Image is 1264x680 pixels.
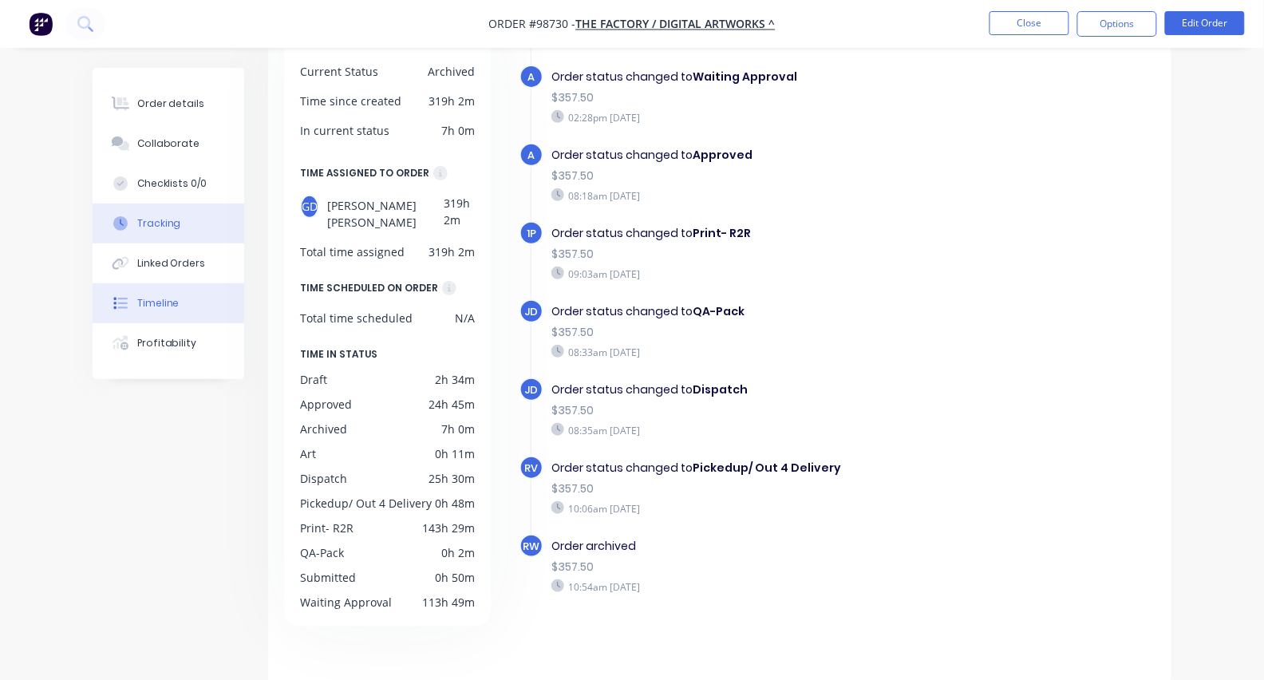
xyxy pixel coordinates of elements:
div: Profitability [137,336,197,350]
div: Approved [300,396,352,413]
b: Pickedup/ Out 4 Delivery [693,460,841,476]
div: Total time scheduled [300,310,413,326]
div: Order status changed to [551,147,942,164]
div: 113h 49m [422,594,475,611]
div: 24h 45m [429,396,475,413]
div: Draft [300,371,327,388]
div: 08:18am [DATE] [551,188,942,203]
div: Waiting Approval [300,594,392,611]
div: 09:03am [DATE] [551,267,942,281]
button: Close [989,11,1069,35]
div: Dispatch [300,470,347,487]
button: Checklists 0/0 [93,164,244,204]
span: RV [525,461,539,476]
a: THE FACTORY / DIGITAL ARTWORKS ^ [576,17,776,32]
div: Pickedup/ Out 4 Delivery [300,495,432,512]
div: 02:28pm [DATE] [551,110,942,125]
div: 319h 2m [429,93,475,109]
div: $357.50 [551,480,942,497]
div: Collaborate [137,136,200,151]
div: Order status changed to [551,69,942,85]
div: $357.50 [551,89,942,106]
div: 143h 29m [422,520,475,536]
button: Collaborate [93,124,244,164]
b: Approved [693,147,752,163]
div: Print- R2R [300,520,354,536]
div: Tracking [137,216,181,231]
b: Dispatch [693,382,748,397]
button: Profitability [93,323,244,363]
div: GD [300,195,319,219]
div: TIME ASSIGNED TO ORDER [300,164,429,182]
span: RW [523,539,540,554]
div: Timeline [137,296,180,310]
div: QA-Pack [300,544,344,561]
div: Order status changed to [551,225,942,242]
div: 0h 48m [435,495,475,512]
div: 25h 30m [429,470,475,487]
div: 0h 2m [441,544,475,561]
div: $357.50 [551,246,942,263]
b: QA-Pack [693,303,745,319]
div: 319h 2m [444,195,475,231]
div: Current Status [300,63,378,80]
span: JD [525,382,539,397]
button: Options [1077,11,1157,37]
div: Total time assigned [300,243,405,260]
div: 08:35am [DATE] [551,423,942,437]
div: $357.50 [551,168,942,184]
div: Time since created [300,93,401,109]
div: 08:33am [DATE] [551,345,942,359]
div: Archived [300,421,347,437]
div: 7h 0m [441,122,475,139]
span: TIME IN STATUS [300,346,377,363]
div: N/A [455,310,475,326]
div: In current status [300,122,389,139]
button: Timeline [93,283,244,323]
button: Linked Orders [93,243,244,283]
span: 1P [527,226,536,241]
button: Edit Order [1165,11,1245,35]
div: Linked Orders [137,256,206,271]
div: Order status changed to [551,460,942,476]
div: Order status changed to [551,303,942,320]
div: 0h 11m [435,445,475,462]
b: Print- R2R [693,225,751,241]
div: 7h 0m [441,421,475,437]
div: Archived [428,63,475,80]
button: Order details [93,84,244,124]
span: a [528,148,535,163]
div: $357.50 [551,559,942,575]
div: 319h 2m [429,243,475,260]
div: TIME SCHEDULED ON ORDER [300,279,438,297]
div: 0h 50m [435,569,475,586]
span: a [528,69,535,85]
div: Order status changed to [551,382,942,398]
b: Waiting Approval [693,69,797,85]
div: Art [300,445,316,462]
div: Checklists 0/0 [137,176,207,191]
span: JD [525,304,539,319]
div: 10:54am [DATE] [551,579,942,594]
img: Factory [29,12,53,36]
div: Order archived [551,538,942,555]
div: Submitted [300,569,356,586]
span: Order #98730 - [489,17,576,32]
button: Tracking [93,204,244,243]
span: [PERSON_NAME] [PERSON_NAME] [327,195,444,231]
div: $357.50 [551,402,942,419]
div: Order details [137,97,205,111]
div: $357.50 [551,324,942,341]
div: 2h 34m [435,371,475,388]
div: 10:06am [DATE] [551,501,942,516]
